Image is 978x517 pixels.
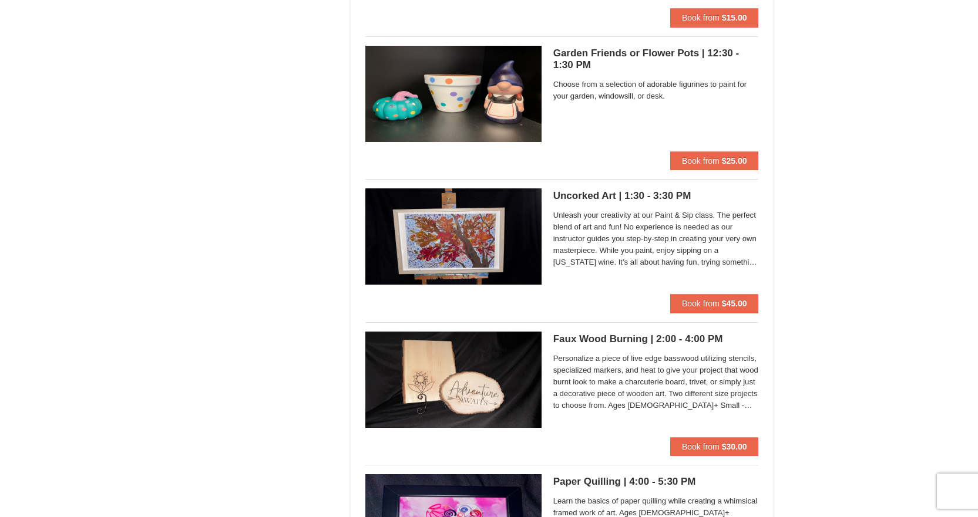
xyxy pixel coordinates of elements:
[682,299,720,308] span: Book from
[670,437,759,456] button: Book from $30.00
[722,299,747,308] strong: $45.00
[682,156,720,165] span: Book from
[553,48,759,71] h5: Garden Friends or Flower Pots | 12:30 - 1:30 PM
[365,188,542,285] img: 6619869-1734-2c71af4d.jpg
[365,46,542,142] img: 6619869-1481-624a2ad1.jpg
[670,294,759,313] button: Book from $45.00
[553,209,759,268] span: Unleash your creativity at our Paint & Sip class. The perfect blend of art and fun! No experience...
[553,476,759,488] h5: Paper Quilling | 4:00 - 5:30 PM
[365,332,542,428] img: 6619869-1667-8110918d.jpg
[722,156,747,165] strong: $25.00
[682,13,720,22] span: Book from
[670,151,759,170] button: Book from $25.00
[553,353,759,411] span: Personalize a piece of live edge basswood utilizing stencils, specialized markers, and heat to gi...
[553,333,759,345] h5: Faux Wood Burning | 2:00 - 4:00 PM
[553,79,759,102] span: Choose from a selection of adorable figurines to paint for your garden, windowsill, or desk.
[682,442,720,451] span: Book from
[722,13,747,22] strong: $15.00
[722,442,747,451] strong: $30.00
[670,8,759,27] button: Book from $15.00
[553,190,759,202] h5: Uncorked Art | 1:30 - 3:30 PM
